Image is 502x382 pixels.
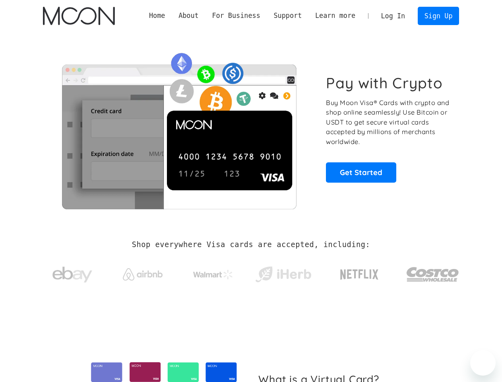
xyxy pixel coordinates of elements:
[406,251,459,293] a: Costco
[326,74,443,92] h1: Pay with Crypto
[308,11,362,21] div: Learn more
[374,7,412,25] a: Log In
[43,47,315,209] img: Moon Cards let you spend your crypto anywhere Visa is accepted.
[123,268,163,281] img: Airbnb
[212,11,260,21] div: For Business
[470,350,496,376] iframe: Button to launch messaging window
[418,7,459,25] a: Sign Up
[52,262,92,287] img: ebay
[43,254,102,291] a: ebay
[267,11,308,21] div: Support
[339,265,379,285] img: Netflix
[193,270,233,279] img: Walmart
[205,11,267,21] div: For Business
[172,11,205,21] div: About
[113,260,172,285] a: Airbnb
[324,257,395,288] a: Netflix
[273,11,302,21] div: Support
[315,11,355,21] div: Learn more
[142,11,172,21] a: Home
[132,240,370,249] h2: Shop everywhere Visa cards are accepted, including:
[43,7,115,25] a: home
[326,98,450,147] p: Buy Moon Visa® Cards with crypto and shop online seamlessly! Use Bitcoin or USDT to get secure vi...
[406,259,459,289] img: Costco
[43,7,115,25] img: Moon Logo
[183,262,242,283] a: Walmart
[254,256,313,289] a: iHerb
[254,264,313,285] img: iHerb
[178,11,199,21] div: About
[326,162,396,182] a: Get Started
